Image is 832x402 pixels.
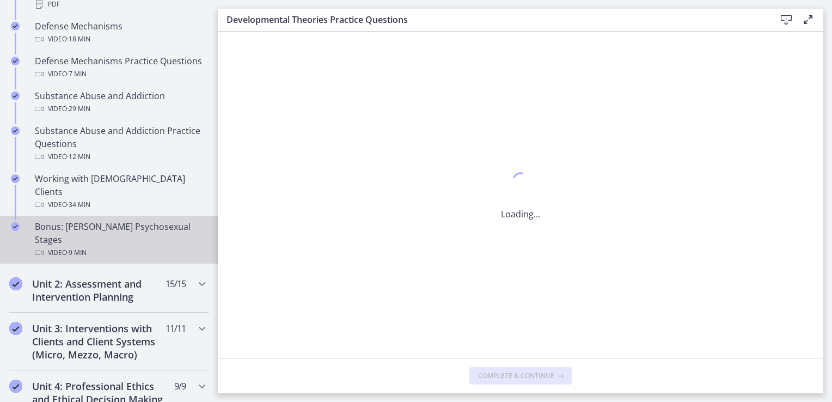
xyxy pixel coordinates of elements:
[35,68,205,81] div: Video
[9,277,22,290] i: Completed
[32,322,165,361] h2: Unit 3: Interventions with Clients and Client Systems (Micro, Mezzo, Macro)
[11,222,20,231] i: Completed
[11,57,20,65] i: Completed
[67,246,87,259] span: · 9 min
[67,33,90,46] span: · 18 min
[11,22,20,31] i: Completed
[11,126,20,135] i: Completed
[11,174,20,183] i: Completed
[166,322,186,335] span: 11 / 11
[35,172,205,211] div: Working with [DEMOGRAPHIC_DATA] Clients
[67,150,90,163] span: · 12 min
[32,277,165,303] h2: Unit 2: Assessment and Intervention Planning
[35,54,205,81] div: Defense Mechanisms Practice Questions
[35,89,205,115] div: Substance Abuse and Addiction
[35,246,205,259] div: Video
[227,13,758,26] h3: Developmental Theories Practice Questions
[35,124,205,163] div: Substance Abuse and Addiction Practice Questions
[11,92,20,100] i: Completed
[35,102,205,115] div: Video
[469,367,572,385] button: Complete & continue
[501,208,540,221] p: Loading...
[35,150,205,163] div: Video
[174,380,186,393] span: 9 / 9
[9,322,22,335] i: Completed
[67,102,90,115] span: · 29 min
[35,220,205,259] div: Bonus: [PERSON_NAME] Psychosexual Stages
[67,68,87,81] span: · 7 min
[35,20,205,46] div: Defense Mechanisms
[67,198,90,211] span: · 34 min
[9,380,22,393] i: Completed
[35,33,205,46] div: Video
[35,198,205,211] div: Video
[166,277,186,290] span: 15 / 15
[501,169,540,194] div: 1
[478,371,554,380] span: Complete & continue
